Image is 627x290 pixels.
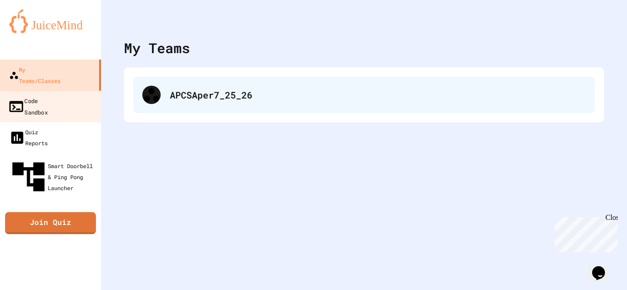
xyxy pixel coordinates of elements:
iframe: chat widget [588,253,618,281]
div: My Teams/Classes [9,64,61,86]
div: Smart Doorbell & Ping Pong Launcher [9,158,97,196]
div: Code Sandbox [8,95,48,117]
div: Chat with us now!Close [4,4,63,58]
div: Quiz Reports [9,126,48,148]
div: APCSAper7_25_26 [170,88,586,102]
a: Join Quiz [5,212,96,234]
div: APCSAper7_25_26 [133,77,595,113]
iframe: chat widget [551,213,618,252]
div: My Teams [124,38,190,58]
img: logo-orange.svg [9,9,92,33]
